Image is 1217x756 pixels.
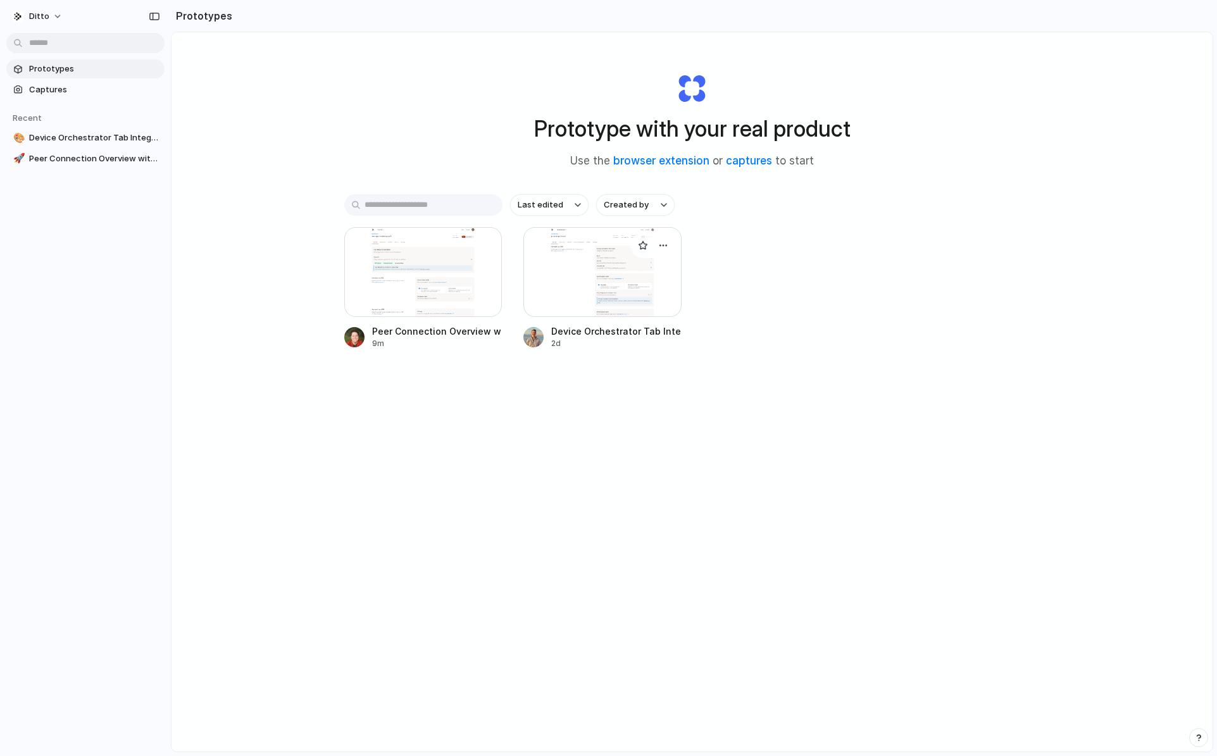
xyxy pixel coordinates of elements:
[29,63,159,75] span: Prototypes
[596,194,675,216] button: Created by
[29,10,49,23] span: Ditto
[13,151,22,166] div: 🚀
[13,131,22,146] div: 🎨
[6,59,165,78] a: Prototypes
[613,154,709,167] a: browser extension
[372,338,502,349] div: 9m
[29,84,159,96] span: Captures
[29,132,159,144] span: Device Orchestrator Tab Integration
[6,128,165,147] a: 🎨Device Orchestrator Tab Integration
[551,338,682,349] div: 2d
[6,149,165,168] a: 🚀Peer Connection Overview with SDK&amp;URL
[372,325,502,338] div: Peer Connection Overview with SDK&amp;URL
[11,152,24,165] button: 🚀
[171,8,232,23] h2: Prototypes
[13,113,42,123] span: Recent
[551,325,682,338] div: Device Orchestrator Tab Integration
[344,227,502,349] a: Peer Connection Overview with SDK&amp;URLPeer Connection Overview with SDK&amp;URL9m
[510,194,589,216] button: Last edited
[726,154,772,167] a: captures
[534,112,851,146] h1: Prototype with your real product
[29,152,159,165] span: Peer Connection Overview with SDK&amp;URL
[518,199,563,211] span: Last edited
[6,6,69,27] button: Ditto
[604,199,649,211] span: Created by
[523,227,682,349] a: Device Orchestrator Tab IntegrationDevice Orchestrator Tab Integration2d
[570,153,814,170] span: Use the or to start
[6,80,165,99] a: Captures
[11,132,24,144] button: 🎨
